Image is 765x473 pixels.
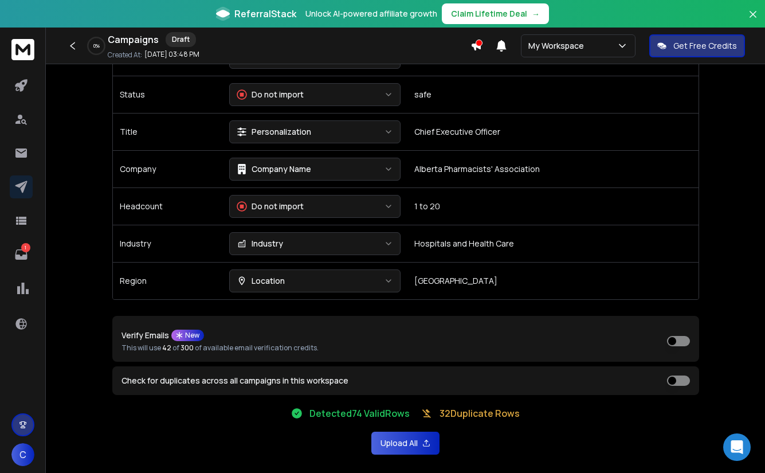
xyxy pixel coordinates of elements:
h1: Campaigns [108,33,159,46]
button: C [11,443,34,466]
p: 1 [21,243,30,252]
td: Chief Executive Officer [407,113,698,150]
td: Alberta Pharmacists' Association [407,150,698,187]
div: New [171,330,204,341]
button: Upload All [371,432,440,455]
p: My Workspace [528,40,589,52]
div: Do not import [237,201,304,212]
div: Company Name [237,163,311,175]
p: Get Free Credits [673,40,737,52]
td: Company [113,150,223,187]
button: Get Free Credits [649,34,745,57]
p: Unlock AI-powered affiliate growth [305,8,437,19]
div: Open Intercom Messenger [723,433,751,461]
div: Personalization [237,126,311,138]
p: Created At: [108,50,142,60]
span: → [532,8,540,19]
p: 32 Duplicate Rows [440,406,520,420]
td: safe [407,76,698,113]
span: 42 [162,343,171,353]
div: Location [237,275,285,287]
div: Draft [166,32,196,47]
td: Headcount [113,187,223,225]
p: This will use of of available email verification credits. [121,343,319,353]
td: Hospitals and Health Care [407,225,698,262]
label: Check for duplicates across all campaigns in this workspace [121,377,348,385]
p: Verify Emails [121,331,169,339]
td: 1 to 20 [407,187,698,225]
p: 0 % [93,42,100,49]
button: Claim Lifetime Deal→ [442,3,549,24]
div: Do not import [237,89,304,100]
div: Industry [237,238,283,249]
span: 300 [181,343,194,353]
td: Industry [113,225,223,262]
span: ReferralStack [234,7,296,21]
p: [DATE] 03:48 PM [144,50,199,59]
td: Title [113,113,223,150]
td: [GEOGRAPHIC_DATA] [407,262,698,299]
td: Status [113,76,223,113]
button: Close banner [746,7,760,34]
a: 1 [10,243,33,266]
td: Region [113,262,223,299]
p: Detected 74 Valid Rows [309,406,410,420]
